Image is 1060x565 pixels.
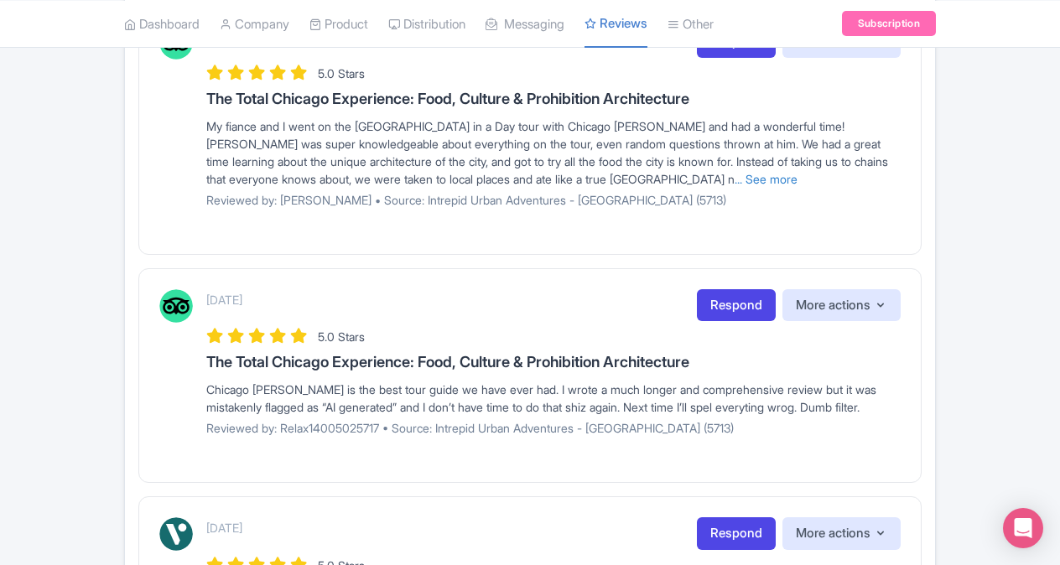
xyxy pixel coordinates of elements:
div: Open Intercom Messenger [1003,508,1043,548]
a: Respond [697,517,776,550]
a: Respond [697,289,776,322]
a: Product [309,1,368,47]
a: Other [668,1,714,47]
span: 5.0 Stars [318,66,365,80]
button: More actions [782,289,901,322]
img: Viator Logo [159,517,193,551]
a: Dashboard [124,1,200,47]
div: My fiance and I went on the [GEOGRAPHIC_DATA] in a Day tour with Chicago [PERSON_NAME] and had a ... [206,117,901,188]
a: Subscription [842,11,936,36]
p: Reviewed by: [PERSON_NAME] • Source: Intrepid Urban Adventures - [GEOGRAPHIC_DATA] (5713) [206,191,901,209]
span: 5.0 Stars [318,329,365,344]
a: Company [220,1,289,47]
a: Distribution [388,1,465,47]
div: Chicago [PERSON_NAME] is the best tour guide we have ever had. I wrote a much longer and comprehe... [206,381,901,416]
h3: The Total Chicago Experience: Food, Culture & Prohibition Architecture [206,354,901,371]
p: Reviewed by: Relax14005025717 • Source: Intrepid Urban Adventures - [GEOGRAPHIC_DATA] (5713) [206,419,901,437]
button: More actions [782,517,901,550]
h3: The Total Chicago Experience: Food, Culture & Prohibition Architecture [206,91,901,107]
a: ... See more [735,172,798,186]
p: [DATE] [206,291,242,308]
img: Tripadvisor Logo [159,289,193,323]
a: Messaging [486,1,564,47]
p: [DATE] [206,519,242,536]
